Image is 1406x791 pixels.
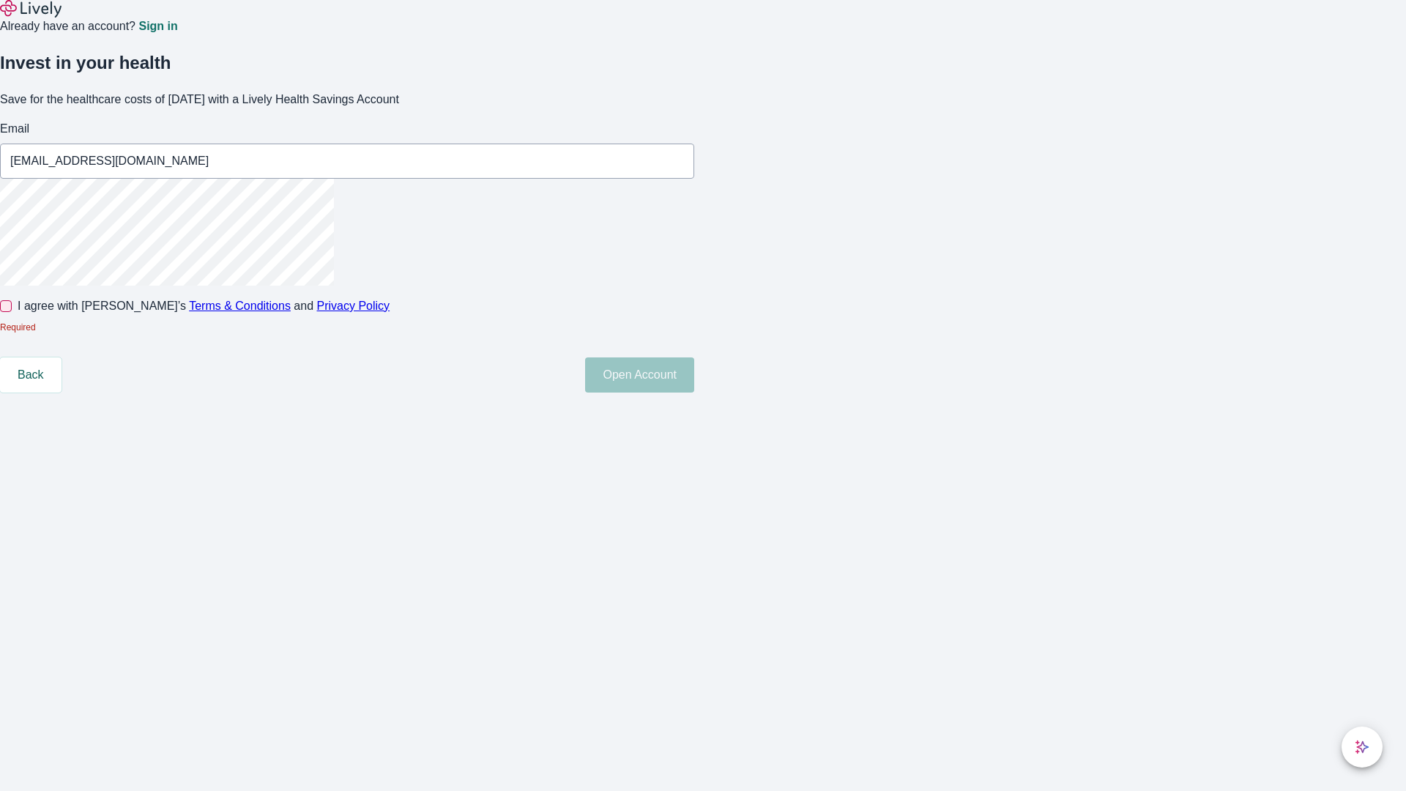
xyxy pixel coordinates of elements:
[1355,740,1369,754] svg: Lively AI Assistant
[317,300,390,312] a: Privacy Policy
[138,21,177,32] a: Sign in
[189,300,291,312] a: Terms & Conditions
[18,297,390,315] span: I agree with [PERSON_NAME]’s and
[1342,727,1383,768] button: chat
